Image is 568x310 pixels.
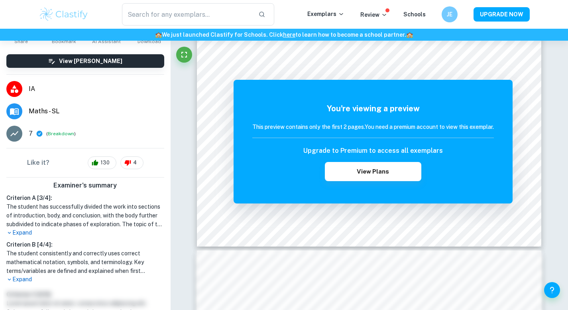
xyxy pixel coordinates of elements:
span: Download [138,39,161,44]
button: UPGRADE NOW [474,7,530,22]
input: Search for any exemplars... [122,3,252,26]
h6: JE [445,10,454,19]
h6: View [PERSON_NAME] [59,57,122,65]
h6: Criterion A [ 3 / 4 ]: [6,194,164,202]
p: Expand [6,229,164,237]
span: Share [14,39,28,44]
h5: You're viewing a preview [252,103,494,115]
button: JE [442,6,458,22]
span: 🏫 [406,32,413,38]
button: Help and Feedback [544,282,560,298]
span: 130 [96,159,114,167]
p: 7 [29,129,33,138]
button: Breakdown [48,130,74,137]
h6: Criterion B [ 4 / 4 ]: [6,240,164,249]
span: IA [29,84,164,94]
h6: Examiner's summary [3,181,167,190]
img: Clastify logo [39,6,89,22]
span: ( ) [46,130,76,138]
button: View Plans [325,162,421,181]
span: 🏫 [155,32,162,38]
p: Expand [6,275,164,284]
button: Fullscreen [176,47,192,63]
button: View [PERSON_NAME] [6,54,164,68]
a: Schools [403,11,426,18]
span: 4 [129,159,141,167]
h6: Upgrade to Premium to access all exemplars [303,146,443,156]
h6: We just launched Clastify for Schools. Click to learn how to become a school partner. [2,30,566,39]
span: Maths - SL [29,107,164,116]
p: Review [360,10,387,19]
h1: The student consistently and correctly uses correct mathematical notation, symbols, and terminolo... [6,249,164,275]
h1: The student has successfully divided the work into sections of introduction, body, and conclusion... [6,202,164,229]
a: here [283,32,295,38]
span: AI Assistant [92,39,121,44]
span: Bookmark [52,39,76,44]
h6: This preview contains only the first 2 pages. You need a premium account to view this exemplar. [252,122,494,131]
h6: Like it? [27,158,49,168]
p: Exemplars [307,10,344,18]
